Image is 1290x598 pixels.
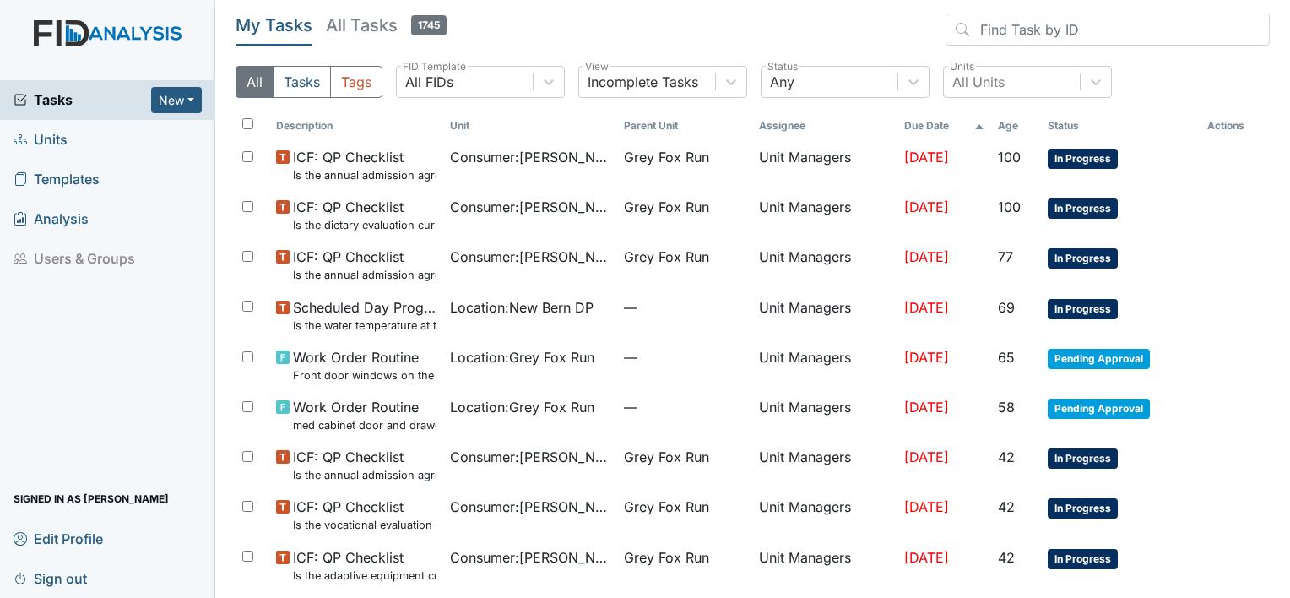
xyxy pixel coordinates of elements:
[752,140,897,190] td: Unit Managers
[998,198,1021,215] span: 100
[293,447,436,483] span: ICF: QP Checklist Is the annual admission agreement current? (document the date in the comment se...
[752,111,897,140] th: Assignee
[770,72,794,92] div: Any
[904,248,949,265] span: [DATE]
[752,541,897,590] td: Unit Managers
[624,347,746,367] span: —
[293,217,436,233] small: Is the dietary evaluation current? (document the date in the comment section)
[998,349,1015,366] span: 65
[450,497,610,517] span: Consumer : [PERSON_NAME]
[236,66,274,98] button: All
[904,349,949,366] span: [DATE]
[293,497,436,533] span: ICF: QP Checklist Is the vocational evaluation current? (document the date in the comment section)
[293,397,436,433] span: Work Order Routine med cabinet door and drawer
[293,247,436,283] span: ICF: QP Checklist Is the annual admission agreement current? (document the date in the comment se...
[998,149,1021,166] span: 100
[14,525,103,552] span: Edit Profile
[752,490,897,540] td: Unit Managers
[904,149,949,166] span: [DATE]
[293,197,436,233] span: ICF: QP Checklist Is the dietary evaluation current? (document the date in the comment section)
[624,247,709,267] span: Grey Fox Run
[411,15,447,35] span: 1745
[293,147,436,183] span: ICF: QP Checklist Is the annual admission agreement current? (document the date in the comment se...
[14,166,100,193] span: Templates
[14,90,151,110] a: Tasks
[624,447,709,467] span: Grey Fox Run
[293,517,436,533] small: Is the vocational evaluation current? (document the date in the comment section)
[1048,149,1118,169] span: In Progress
[293,167,436,183] small: Is the annual admission agreement current? (document the date in the comment section)
[998,248,1013,265] span: 77
[450,447,610,467] span: Consumer : [PERSON_NAME]
[624,297,746,318] span: —
[998,399,1015,416] span: 58
[904,399,949,416] span: [DATE]
[293,547,436,584] span: ICF: QP Checklist Is the adaptive equipment consent current? (document the date in the comment se...
[624,197,709,217] span: Grey Fox Run
[624,547,709,568] span: Grey Fox Run
[1048,299,1118,319] span: In Progress
[752,440,897,490] td: Unit Managers
[1048,198,1118,219] span: In Progress
[236,14,312,37] h5: My Tasks
[405,72,453,92] div: All FIDs
[991,111,1041,140] th: Toggle SortBy
[14,565,87,591] span: Sign out
[904,448,949,465] span: [DATE]
[14,486,169,512] span: Signed in as [PERSON_NAME]
[1048,448,1118,469] span: In Progress
[293,367,436,383] small: Front door windows on the door
[326,14,447,37] h5: All Tasks
[904,549,949,566] span: [DATE]
[624,147,709,167] span: Grey Fox Run
[1048,399,1150,419] span: Pending Approval
[752,390,897,440] td: Unit Managers
[450,397,594,417] span: Location : Grey Fox Run
[752,190,897,240] td: Unit Managers
[1041,111,1200,140] th: Toggle SortBy
[1201,111,1270,140] th: Actions
[1048,248,1118,269] span: In Progress
[450,197,610,217] span: Consumer : [PERSON_NAME]
[624,397,746,417] span: —
[273,66,331,98] button: Tasks
[450,247,610,267] span: Consumer : [PERSON_NAME]
[1048,498,1118,519] span: In Progress
[293,318,436,334] small: Is the water temperature at the kitchen sink between 100 to 110 degrees?
[293,267,436,283] small: Is the annual admission agreement current? (document the date in the comment section)
[330,66,382,98] button: Tags
[242,118,253,129] input: Toggle All Rows Selected
[998,549,1015,566] span: 42
[450,297,594,318] span: Location : New Bern DP
[904,198,949,215] span: [DATE]
[236,66,382,98] div: Type filter
[293,467,436,483] small: Is the annual admission agreement current? (document the date in the comment section)
[752,240,897,290] td: Unit Managers
[151,87,202,113] button: New
[998,299,1015,316] span: 69
[14,127,68,153] span: Units
[752,340,897,390] td: Unit Managers
[946,14,1270,46] input: Find Task by ID
[293,417,436,433] small: med cabinet door and drawer
[269,111,443,140] th: Toggle SortBy
[624,497,709,517] span: Grey Fox Run
[904,498,949,515] span: [DATE]
[293,297,436,334] span: Scheduled Day Program Inspection Is the water temperature at the kitchen sink between 100 to 110 ...
[450,547,610,568] span: Consumer : [PERSON_NAME]
[588,72,698,92] div: Incomplete Tasks
[952,72,1005,92] div: All Units
[998,498,1015,515] span: 42
[617,111,753,140] th: Toggle SortBy
[998,448,1015,465] span: 42
[443,111,617,140] th: Toggle SortBy
[450,347,594,367] span: Location : Grey Fox Run
[1048,349,1150,369] span: Pending Approval
[450,147,610,167] span: Consumer : [PERSON_NAME]
[293,347,436,383] span: Work Order Routine Front door windows on the door
[14,206,89,232] span: Analysis
[897,111,991,140] th: Toggle SortBy
[1048,549,1118,569] span: In Progress
[752,291,897,340] td: Unit Managers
